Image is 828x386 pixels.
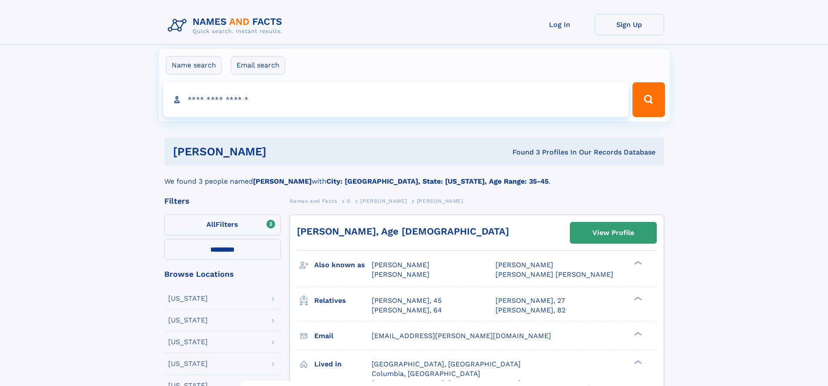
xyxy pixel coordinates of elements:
[231,56,285,74] label: Email search
[592,223,634,243] div: View Profile
[372,261,429,269] span: [PERSON_NAME]
[163,82,629,117] input: search input
[632,82,665,117] button: Search Button
[372,270,429,279] span: [PERSON_NAME]
[595,14,664,35] a: Sign Up
[417,198,463,204] span: [PERSON_NAME]
[347,195,351,206] a: S
[372,296,442,305] a: [PERSON_NAME], 45
[372,305,442,315] a: [PERSON_NAME], 64
[360,198,407,204] span: [PERSON_NAME]
[164,197,281,205] div: Filters
[164,270,281,278] div: Browse Locations
[253,177,312,185] b: [PERSON_NAME]
[389,148,655,157] div: Found 3 Profiles In Our Records Database
[164,166,664,187] div: We found 3 people named with .
[164,14,289,37] img: Logo Names and Facts
[206,220,216,228] span: All
[372,369,480,378] span: Columbia, [GEOGRAPHIC_DATA]
[525,14,595,35] a: Log In
[495,270,613,279] span: [PERSON_NAME] [PERSON_NAME]
[297,226,509,237] a: [PERSON_NAME], Age [DEMOGRAPHIC_DATA]
[372,360,521,368] span: [GEOGRAPHIC_DATA], [GEOGRAPHIC_DATA]
[168,339,208,346] div: [US_STATE]
[168,317,208,324] div: [US_STATE]
[289,195,337,206] a: Names and Facts
[314,357,372,372] h3: Lived in
[168,360,208,367] div: [US_STATE]
[164,215,281,235] label: Filters
[495,296,565,305] a: [PERSON_NAME], 27
[632,260,642,266] div: ❯
[632,295,642,301] div: ❯
[372,332,551,340] span: [EMAIL_ADDRESS][PERSON_NAME][DOMAIN_NAME]
[360,195,407,206] a: [PERSON_NAME]
[495,305,565,315] a: [PERSON_NAME], 82
[166,56,222,74] label: Name search
[314,258,372,272] h3: Also known as
[168,295,208,302] div: [US_STATE]
[632,331,642,336] div: ❯
[314,329,372,343] h3: Email
[326,177,549,185] b: City: [GEOGRAPHIC_DATA], State: [US_STATE], Age Range: 35-45
[495,261,553,269] span: [PERSON_NAME]
[632,359,642,365] div: ❯
[570,222,656,243] a: View Profile
[314,293,372,308] h3: Relatives
[173,146,389,157] h1: [PERSON_NAME]
[347,198,351,204] span: S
